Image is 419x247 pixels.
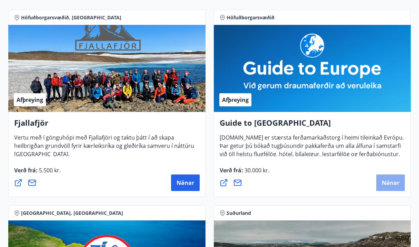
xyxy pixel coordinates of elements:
[220,117,405,133] h4: Guide to [GEOGRAPHIC_DATA]
[376,174,405,191] button: Nánar
[227,210,251,217] span: Suðurland
[171,174,200,191] button: Nánar
[227,14,275,21] span: Höfuðborgarsvæðið
[21,14,121,21] span: Höfuðborgarsvæðið, [GEOGRAPHIC_DATA]
[220,167,269,180] span: Verð frá :
[382,179,399,187] span: Nánar
[14,134,194,163] span: Vertu með í gönguhópi með Fjallafjöri og taktu þátt í að skapa heilbrigðan grundvöll fyrir kærlei...
[38,167,61,174] span: 5.500 kr.
[243,167,269,174] span: 30.000 kr.
[21,210,123,217] span: [GEOGRAPHIC_DATA], [GEOGRAPHIC_DATA]
[14,167,61,180] span: Verð frá :
[177,179,194,187] span: Nánar
[17,96,43,104] span: Afþreying
[220,134,404,163] span: [DOMAIN_NAME] er stærsta ferðamarkaðstorg í heimi tileinkað Evrópu. Þar getur þú bókað tugþúsundi...
[14,117,200,133] h4: Fjallafjör
[222,96,249,104] span: Afþreying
